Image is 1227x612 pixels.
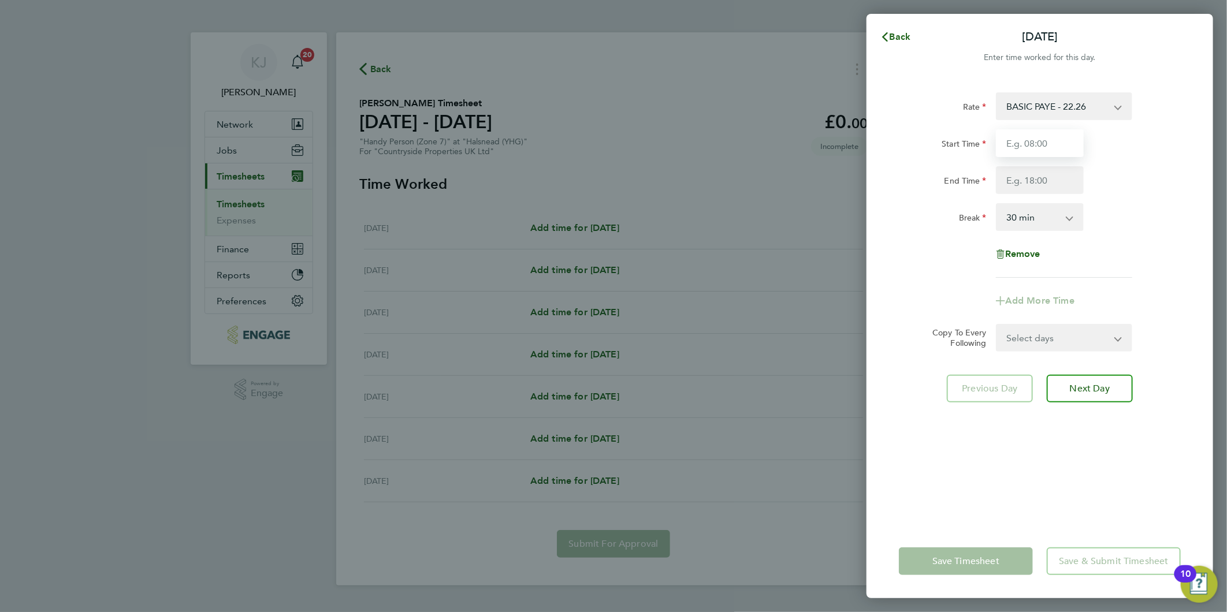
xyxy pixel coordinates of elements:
div: 10 [1180,574,1191,589]
span: Back [890,31,911,42]
p: [DATE] [1022,29,1058,45]
input: E.g. 08:00 [996,129,1084,157]
button: Back [869,25,923,48]
button: Next Day [1047,375,1133,402]
input: E.g. 18:00 [996,166,1084,194]
label: End Time [945,176,987,189]
label: Break [959,212,987,226]
label: Copy To Every Following [923,327,987,348]
div: Enter time worked for this day. [867,51,1213,65]
button: Remove [996,249,1040,259]
span: Next Day [1070,383,1110,394]
label: Rate [963,102,987,115]
button: Open Resource Center, 10 new notifications [1181,566,1218,603]
span: Remove [1005,248,1040,259]
label: Start Time [942,139,987,152]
